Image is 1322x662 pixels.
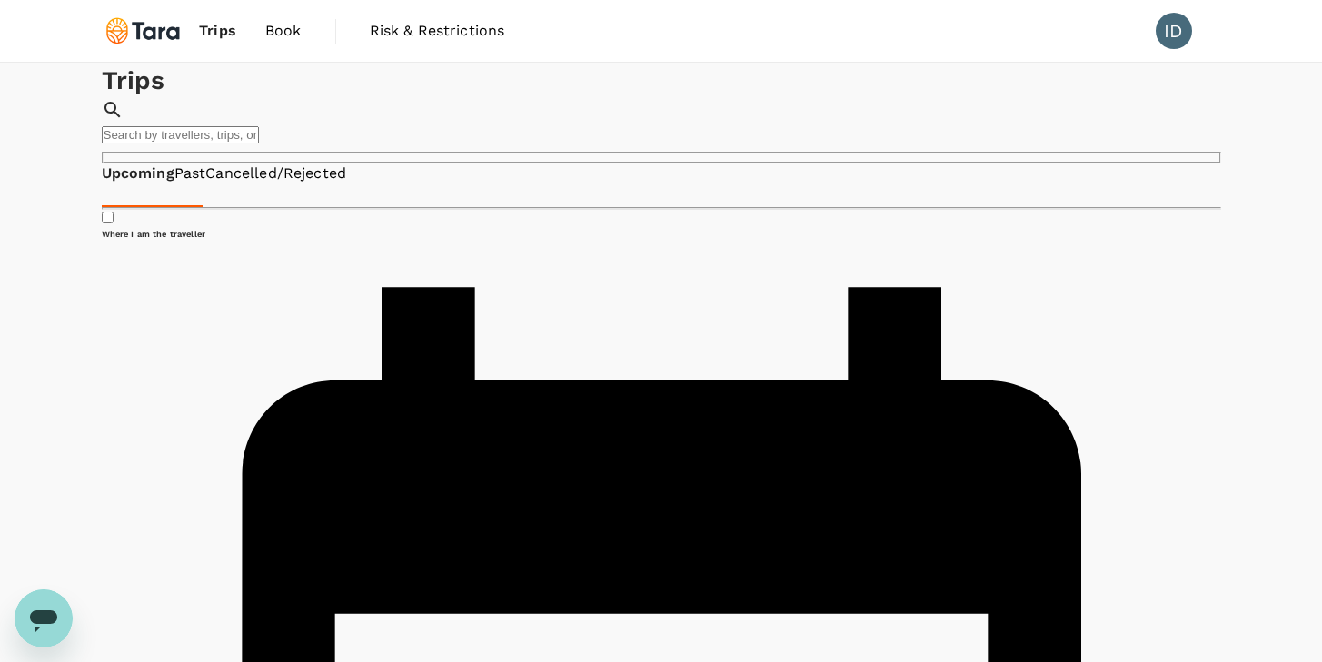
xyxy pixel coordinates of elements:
[102,228,1221,240] h6: Where I am the traveller
[199,20,236,42] span: Trips
[205,163,346,184] a: Cancelled/Rejected
[370,20,505,42] span: Risk & Restrictions
[15,589,73,647] iframe: Button to launch messaging window
[102,163,174,184] a: Upcoming
[102,126,259,143] input: Search by travellers, trips, or destination, label, team
[174,163,206,184] a: Past
[1156,13,1192,49] div: ID
[265,20,302,42] span: Book
[102,11,185,51] img: Tara Climate Ltd
[102,212,114,223] input: Where I am the traveller
[102,63,1221,99] h1: Trips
